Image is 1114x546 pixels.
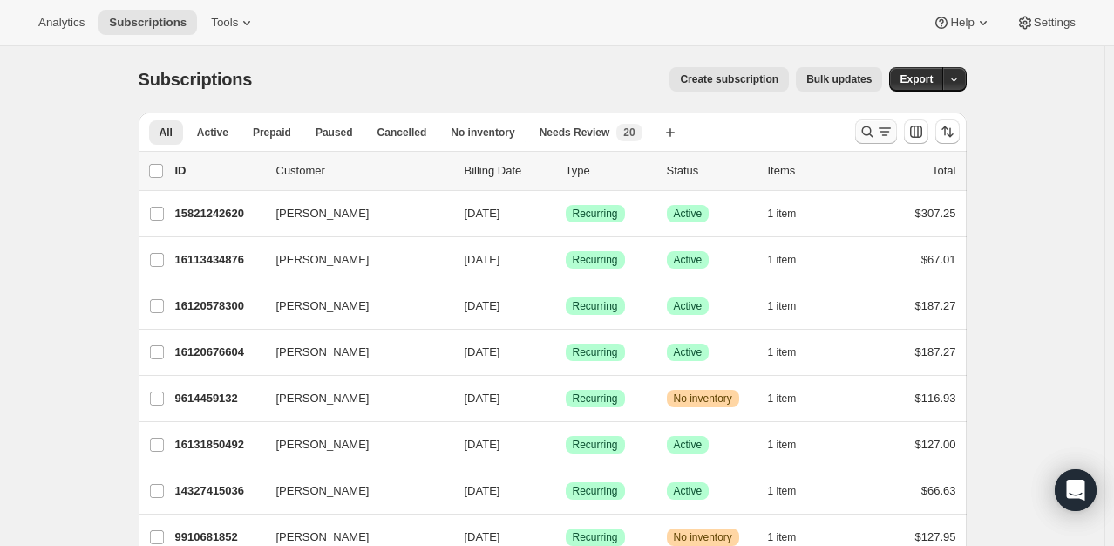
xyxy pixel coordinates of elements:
button: Export [889,67,943,92]
span: 1 item [768,253,797,267]
button: 1 item [768,294,816,318]
span: [DATE] [465,484,500,497]
span: [PERSON_NAME] [276,251,370,269]
button: [PERSON_NAME] [266,292,440,320]
span: $127.95 [915,530,956,543]
p: Billing Date [465,162,552,180]
button: Settings [1006,10,1086,35]
div: Items [768,162,855,180]
span: [DATE] [465,299,500,312]
span: Active [674,299,703,313]
button: Search and filter results [855,119,897,144]
span: Tools [211,16,238,30]
span: Paused [316,126,353,140]
span: 1 item [768,207,797,221]
span: Subscriptions [139,70,253,89]
button: Tools [200,10,266,35]
span: 20 [623,126,635,140]
span: [PERSON_NAME] [276,390,370,407]
span: Active [674,484,703,498]
span: $187.27 [915,345,956,358]
button: Help [922,10,1002,35]
div: Open Intercom Messenger [1055,469,1097,511]
span: Export [900,72,933,86]
span: $67.01 [921,253,956,266]
button: 1 item [768,386,816,411]
div: 14327415036[PERSON_NAME][DATE]SuccessRecurringSuccessActive1 item$66.63 [175,479,956,503]
span: [DATE] [465,530,500,543]
p: 16120676604 [175,344,262,361]
div: IDCustomerBilling DateTypeStatusItemsTotal [175,162,956,180]
div: Type [566,162,653,180]
div: 16131850492[PERSON_NAME][DATE]SuccessRecurringSuccessActive1 item$127.00 [175,433,956,457]
button: 1 item [768,433,816,457]
button: 1 item [768,248,816,272]
p: 9910681852 [175,529,262,546]
span: 1 item [768,345,797,359]
span: Recurring [573,438,618,452]
span: Active [674,438,703,452]
span: [DATE] [465,207,500,220]
span: [DATE] [465,253,500,266]
span: Subscriptions [109,16,187,30]
p: Total [932,162,955,180]
span: Create subscription [680,72,778,86]
span: Recurring [573,484,618,498]
span: Active [674,207,703,221]
p: 14327415036 [175,482,262,500]
span: $127.00 [915,438,956,451]
button: [PERSON_NAME] [266,477,440,505]
button: Customize table column order and visibility [904,119,928,144]
button: [PERSON_NAME] [266,246,440,274]
span: $116.93 [915,392,956,405]
span: Active [674,253,703,267]
span: Recurring [573,392,618,406]
span: Recurring [573,530,618,544]
span: 1 item [768,299,797,313]
span: Active [197,126,228,140]
span: Settings [1034,16,1076,30]
span: [PERSON_NAME] [276,482,370,500]
p: 16131850492 [175,436,262,454]
span: $66.63 [921,484,956,497]
span: [PERSON_NAME] [276,529,370,546]
div: 16120578300[PERSON_NAME][DATE]SuccessRecurringSuccessActive1 item$187.27 [175,294,956,318]
span: 1 item [768,392,797,406]
button: [PERSON_NAME] [266,200,440,228]
span: [PERSON_NAME] [276,436,370,454]
p: 16113434876 [175,251,262,269]
span: No inventory [451,126,514,140]
p: 9614459132 [175,390,262,407]
button: [PERSON_NAME] [266,385,440,413]
button: Create subscription [669,67,789,92]
button: Analytics [28,10,95,35]
div: 16113434876[PERSON_NAME][DATE]SuccessRecurringSuccessActive1 item$67.01 [175,248,956,272]
span: [DATE] [465,345,500,358]
span: Recurring [573,345,618,359]
span: Recurring [573,207,618,221]
span: All [160,126,173,140]
span: 1 item [768,530,797,544]
span: [PERSON_NAME] [276,205,370,222]
span: [PERSON_NAME] [276,297,370,315]
span: Active [674,345,703,359]
span: Analytics [38,16,85,30]
div: 16120676604[PERSON_NAME][DATE]SuccessRecurringSuccessActive1 item$187.27 [175,340,956,365]
span: Help [950,16,974,30]
span: [DATE] [465,392,500,405]
button: Sort the results [935,119,960,144]
span: Bulk updates [806,72,872,86]
p: 16120578300 [175,297,262,315]
span: [PERSON_NAME] [276,344,370,361]
button: Bulk updates [796,67,882,92]
button: Subscriptions [98,10,197,35]
span: No inventory [674,530,732,544]
span: Cancelled [377,126,427,140]
span: Needs Review [540,126,610,140]
div: 9614459132[PERSON_NAME][DATE]SuccessRecurringWarningNo inventory1 item$116.93 [175,386,956,411]
span: $187.27 [915,299,956,312]
span: 1 item [768,438,797,452]
p: Status [667,162,754,180]
button: 1 item [768,201,816,226]
p: Customer [276,162,451,180]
